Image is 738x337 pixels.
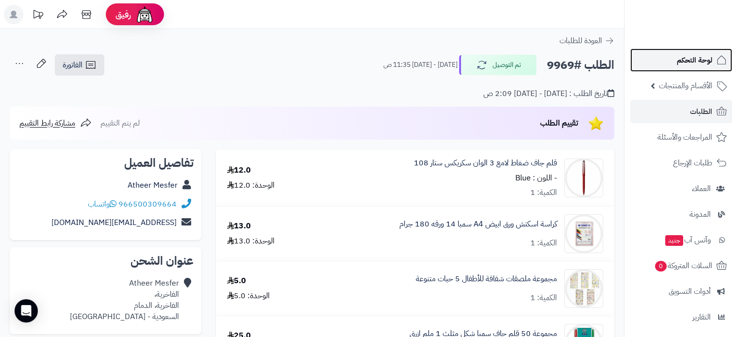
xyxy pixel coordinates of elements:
[630,228,732,252] a: وآتس آبجديد
[530,292,557,304] div: الكمية: 1
[118,198,177,210] a: 966500309664
[128,179,178,191] a: Atheer Mesfer
[657,130,712,144] span: المراجعات والأسئلة
[416,273,557,285] a: مجموعة ملصقات شفافة للأطفال 5 حبات متنوعة
[19,117,92,129] a: مشاركة رابط التقييم
[115,9,131,20] span: رفيق
[559,35,602,47] span: العودة للطلبات
[630,48,732,72] a: لوحة التحكم
[630,151,732,175] a: طلبات الإرجاع
[227,180,275,191] div: الوحدة: 12.0
[135,5,154,24] img: ai-face.png
[692,182,711,195] span: العملاء
[63,59,82,71] span: الفاتورة
[100,117,140,129] span: لم يتم التقييم
[677,53,712,67] span: لوحة التحكم
[15,299,38,322] div: Open Intercom Messenger
[689,208,711,221] span: المدونة
[227,221,251,232] div: 13.0
[565,214,603,253] img: 3-90x90.jpg
[630,305,732,329] a: التقارير
[630,254,732,277] a: السلات المتروكة0
[630,280,732,303] a: أدوات التسويق
[227,236,275,247] div: الوحدة: 13.0
[630,177,732,200] a: العملاء
[459,55,537,75] button: تم التوصيل
[630,203,732,226] a: المدونة
[692,310,711,324] span: التقارير
[227,165,251,176] div: 12.0
[565,269,603,308] img: 1638263036-22ff1ab7-741f-4112-b105-10826a2d1068-90x90.jpg
[70,278,179,322] div: Atheer Mesfer الفاخرية، الفاخرية، الدمام السعودية - [GEOGRAPHIC_DATA]
[17,255,194,267] h2: عنوان الشحن
[669,285,711,298] span: أدوات التسويق
[655,261,667,272] span: 0
[483,88,614,99] div: تاريخ الطلب : [DATE] - [DATE] 2:09 ص
[673,156,712,170] span: طلبات الإرجاع
[672,26,729,46] img: logo-2.png
[227,275,246,287] div: 5.0
[530,238,557,249] div: الكمية: 1
[399,219,557,230] a: كراسة اسكتش ورق ابيض A4 سمبا 14 ورقه 180 جرام
[665,235,683,246] span: جديد
[515,172,557,184] small: - اللون : Blue
[383,60,458,70] small: [DATE] - [DATE] 11:35 ص
[414,158,557,169] a: قلم جاف ضغاط لامع 3 الوان سكريكس ستار 108
[630,126,732,149] a: المراجعات والأسئلة
[559,35,614,47] a: العودة للطلبات
[227,290,270,302] div: الوحدة: 5.0
[547,55,614,75] h2: الطلب #9969
[565,159,603,197] img: 1073_fcapacz-480x480-90x90.png
[19,117,75,129] span: مشاركة رابط التقييم
[630,100,732,123] a: الطلبات
[26,5,50,27] a: تحديثات المنصة
[55,54,104,76] a: الفاتورة
[530,187,557,198] div: الكمية: 1
[654,259,712,273] span: السلات المتروكة
[664,233,711,247] span: وآتس آب
[540,117,578,129] span: تقييم الطلب
[17,157,194,169] h2: تفاصيل العميل
[88,198,116,210] a: واتساب
[659,79,712,93] span: الأقسام والمنتجات
[690,105,712,118] span: الطلبات
[51,217,177,228] a: [EMAIL_ADDRESS][DOMAIN_NAME]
